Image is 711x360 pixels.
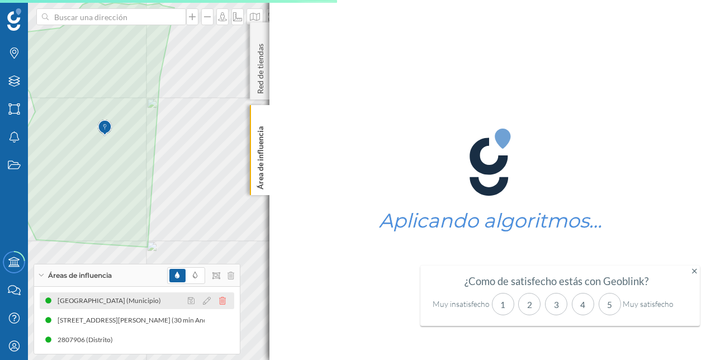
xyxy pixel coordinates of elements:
[572,293,594,315] div: 4
[492,293,514,315] div: 1
[98,117,112,139] img: Marker
[255,122,266,190] p: Área de influencia
[7,8,21,31] img: Geoblink Logo
[58,315,230,326] div: [STREET_ADDRESS][PERSON_NAME] (30 min Andando)
[58,295,167,306] div: [GEOGRAPHIC_DATA] (Municipio)
[255,39,266,94] p: Red de tiendas
[428,299,490,310] div: Muy insatisfecho
[599,293,621,315] div: 5
[379,210,602,231] h1: Aplicando algoritmos…
[623,299,684,310] div: Muy satisfecho
[545,293,567,315] div: 3
[428,276,685,287] div: ¿Como de satisfecho estás con Geoblink?
[48,271,112,281] span: Áreas de influencia
[22,8,62,18] span: Soporte
[58,334,118,345] div: 2807906 (Distrito)
[518,293,541,315] div: 2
